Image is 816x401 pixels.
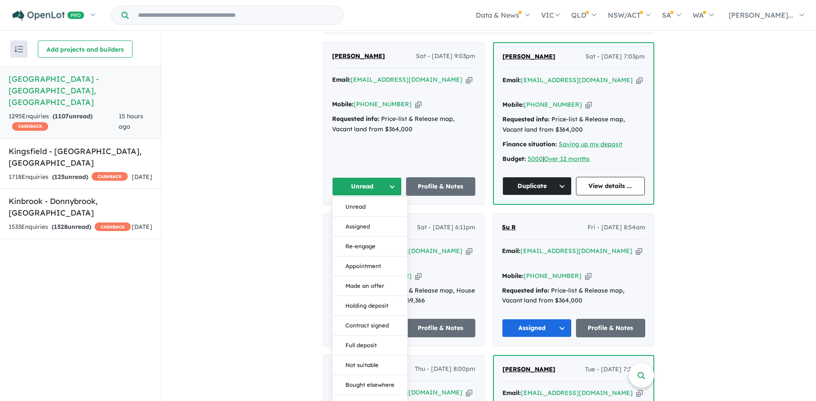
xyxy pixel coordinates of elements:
[130,6,342,25] input: Try estate name, suburb, builder or developer
[502,177,572,195] button: Duplicate
[524,101,582,108] a: [PHONE_NUMBER]
[502,272,523,280] strong: Mobile:
[332,114,475,135] div: Price-list & Release map, Vacant land from $364,000
[9,73,152,108] h5: [GEOGRAPHIC_DATA] - [GEOGRAPHIC_DATA] , [GEOGRAPHIC_DATA]
[333,336,407,355] button: Full deposit
[333,197,407,217] button: Unread
[502,140,557,148] strong: Finance situation:
[52,112,92,120] strong: ( unread)
[38,40,132,58] button: Add projects and builders
[502,319,572,337] button: Assigned
[502,286,645,306] div: Price-list & Release map, Vacant land from $364,000
[415,100,422,109] button: Copy
[333,375,407,395] button: Bought elsewhere
[416,51,475,62] span: Sat - [DATE] 9:03pm
[636,389,643,398] button: Copy
[502,115,550,123] strong: Requested info:
[9,145,152,169] h5: Kingsfield - [GEOGRAPHIC_DATA] , [GEOGRAPHIC_DATA]
[576,319,646,337] a: Profile & Notes
[523,272,582,280] a: [PHONE_NUMBER]
[55,112,69,120] span: 1107
[95,222,131,231] span: CASHBACK
[521,389,633,397] a: [EMAIL_ADDRESS][DOMAIN_NAME]
[585,52,645,62] span: Sat - [DATE] 7:03pm
[502,364,555,375] a: [PERSON_NAME]
[576,177,645,195] a: View details ...
[502,247,520,255] strong: Email:
[54,223,68,231] span: 1528
[333,276,407,296] button: Made an offer
[415,364,475,374] span: Thu - [DATE] 8:00pm
[119,112,143,130] span: 15 hours ago
[12,10,84,21] img: Openlot PRO Logo White
[406,319,476,337] a: Profile & Notes
[332,76,351,83] strong: Email:
[9,111,119,132] div: 1295 Enquir ies
[502,154,645,164] div: |
[588,222,645,233] span: Fri - [DATE] 8:54am
[9,222,131,232] div: 1533 Enquir ies
[502,222,516,233] a: Su R
[502,155,526,163] strong: Budget:
[502,114,645,135] div: Price-list & Release map, Vacant land from $364,000
[333,316,407,336] button: Contract signed
[502,76,521,84] strong: Email:
[333,296,407,316] button: Holding deposit
[502,52,555,60] span: [PERSON_NAME]
[729,11,793,19] span: [PERSON_NAME]...
[332,52,385,60] span: [PERSON_NAME]
[415,271,422,281] button: Copy
[502,52,555,62] a: [PERSON_NAME]
[52,173,88,181] strong: ( unread)
[502,287,549,294] strong: Requested info:
[15,46,23,52] img: sort.svg
[52,223,91,231] strong: ( unread)
[333,237,407,256] button: Re-engage
[332,51,385,62] a: [PERSON_NAME]
[520,247,632,255] a: [EMAIL_ADDRESS][DOMAIN_NAME]
[12,122,48,131] span: CASHBACK
[521,76,633,84] a: [EMAIL_ADDRESS][DOMAIN_NAME]
[9,172,128,182] div: 1718 Enquir ies
[559,140,622,148] a: Saving up my deposit
[636,76,643,85] button: Copy
[332,115,379,123] strong: Requested info:
[132,223,152,231] span: [DATE]
[333,217,407,237] button: Assigned
[466,247,472,256] button: Copy
[585,364,645,375] span: Tue - [DATE] 7:24pm
[9,195,152,219] h5: Kinbrook - Donnybrook , [GEOGRAPHIC_DATA]
[502,223,516,231] span: Su R
[585,100,592,109] button: Copy
[332,100,354,108] strong: Mobile:
[636,247,642,256] button: Copy
[132,173,152,181] span: [DATE]
[466,388,472,397] button: Copy
[333,256,407,276] button: Appointment
[333,355,407,375] button: Not suitable
[502,101,524,108] strong: Mobile:
[528,155,543,163] a: 5000
[332,177,402,196] button: Unread
[54,173,65,181] span: 125
[502,365,555,373] span: [PERSON_NAME]
[351,76,462,83] a: [EMAIL_ADDRESS][DOMAIN_NAME]
[417,222,475,233] span: Sat - [DATE] 6:11pm
[466,75,472,84] button: Copy
[502,389,521,397] strong: Email:
[354,100,412,108] a: [PHONE_NUMBER]
[585,271,591,281] button: Copy
[92,172,128,181] span: CASHBACK
[544,155,590,163] a: Over 12 months
[406,177,476,196] a: Profile & Notes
